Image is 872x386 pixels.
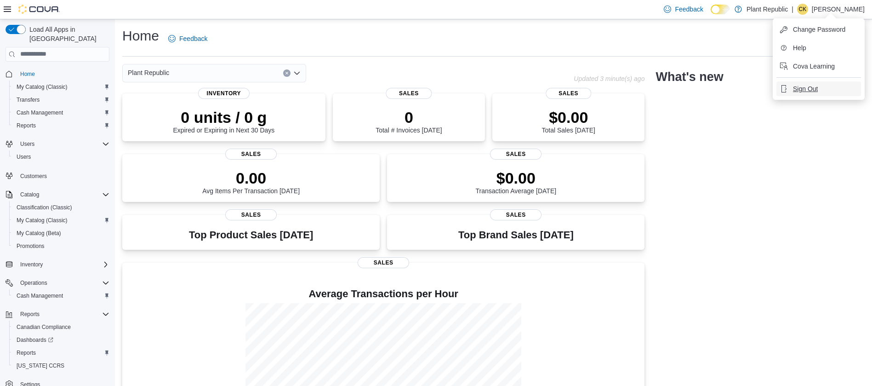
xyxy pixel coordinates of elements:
a: Classification (Classic) [13,202,76,213]
div: Total # Invoices [DATE] [376,108,442,134]
a: Cash Management [13,107,67,118]
a: Promotions [13,241,48,252]
span: Users [13,151,109,162]
span: My Catalog (Classic) [17,83,68,91]
button: Open list of options [293,69,301,77]
span: Sales [225,149,277,160]
span: Customers [20,173,47,180]
p: $0.00 [476,169,557,187]
a: Home [17,69,39,80]
a: Transfers [13,94,43,105]
div: Expired or Expiring in Next 30 Days [173,108,274,134]
span: Washington CCRS [13,360,109,371]
span: Catalog [20,191,39,198]
button: My Catalog (Classic) [9,81,113,93]
span: Cash Management [13,107,109,118]
h2: What's new [655,69,723,84]
h3: Top Brand Sales [DATE] [458,230,574,241]
span: Customers [17,170,109,181]
button: Operations [2,277,113,289]
a: Users [13,151,34,162]
span: Cash Management [13,290,109,301]
button: Classification (Classic) [9,201,113,214]
span: Load All Apps in [GEOGRAPHIC_DATA] [26,25,109,43]
button: Cova Learning [776,59,861,74]
span: Feedback [675,5,703,14]
span: Users [17,153,31,161]
button: Catalog [17,189,43,200]
span: Inventory [20,261,43,268]
span: Inventory [17,259,109,270]
img: Cova [18,5,60,14]
span: Feedback [179,34,207,43]
span: Operations [17,277,109,288]
span: Sales [490,149,541,160]
p: [PERSON_NAME] [812,4,865,15]
span: Sales [225,209,277,220]
a: Customers [17,171,51,182]
button: Help [776,40,861,55]
h3: Top Product Sales [DATE] [189,230,313,241]
button: Users [17,138,38,150]
button: Canadian Compliance [9,321,113,334]
p: 0.00 [202,169,300,187]
span: My Catalog (Classic) [13,81,109,92]
span: Canadian Compliance [13,322,109,333]
span: Users [20,140,34,148]
span: Canadian Compliance [17,323,71,331]
span: Help [793,43,806,52]
span: Cova Learning [793,62,835,71]
a: Reports [13,347,40,358]
button: My Catalog (Beta) [9,227,113,240]
span: Reports [13,347,109,358]
p: | [792,4,793,15]
span: Sales [358,257,409,268]
button: Reports [2,308,113,321]
span: Sales [386,88,432,99]
span: Classification (Classic) [17,204,72,211]
span: Sign Out [793,84,818,93]
span: Sales [546,88,591,99]
button: Operations [17,277,51,288]
a: Feedback [165,29,211,48]
a: My Catalog (Classic) [13,215,71,226]
a: Dashboards [13,334,57,346]
div: Transaction Average [DATE] [476,169,557,195]
button: [US_STATE] CCRS [9,359,113,372]
button: Reports [9,346,113,359]
span: [US_STATE] CCRS [17,362,64,369]
span: Transfers [17,96,40,104]
button: Cash Management [9,289,113,302]
button: Catalog [2,188,113,201]
p: Updated 3 minute(s) ago [574,75,644,82]
input: Dark Mode [711,5,730,14]
span: Plant Republic [128,67,169,78]
button: Users [2,138,113,150]
a: Canadian Compliance [13,322,74,333]
span: Transfers [13,94,109,105]
span: Reports [17,309,109,320]
button: Sign Out [776,81,861,96]
a: Reports [13,120,40,131]
span: Inventory [198,88,250,99]
p: $0.00 [542,108,595,127]
span: Home [20,70,35,78]
div: Total Sales [DATE] [542,108,595,134]
span: My Catalog (Classic) [13,215,109,226]
span: Reports [20,311,40,318]
button: My Catalog (Classic) [9,214,113,227]
span: Catalog [17,189,109,200]
button: Inventory [2,258,113,271]
span: CK [799,4,807,15]
a: My Catalog (Classic) [13,81,71,92]
span: Reports [17,349,36,357]
span: Home [17,68,109,80]
a: Cash Management [13,290,67,301]
button: Reports [9,119,113,132]
span: Sales [490,209,541,220]
span: Users [17,138,109,150]
p: 0 [376,108,442,127]
button: Cash Management [9,106,113,119]
span: Change Password [793,25,845,34]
